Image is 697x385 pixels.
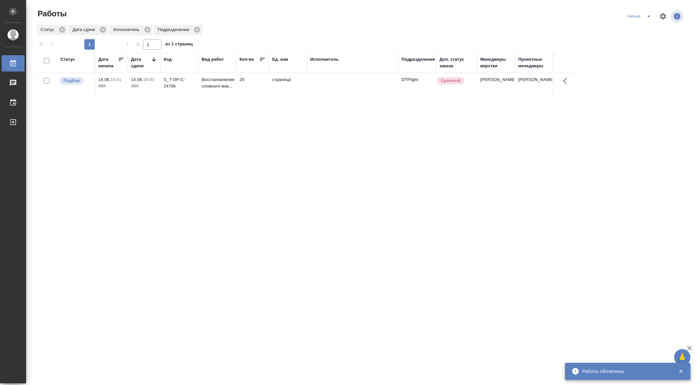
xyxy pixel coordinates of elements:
span: Работы [36,8,67,19]
p: 2025 [131,83,157,89]
button: Здесь прячутся важные кнопки [559,73,575,89]
div: Дата начала [98,56,118,69]
div: Дата сдачи [69,25,108,35]
p: Статус [41,26,57,33]
p: Восстановление сложного мак... [202,76,233,89]
div: Менеджеры верстки [480,56,512,69]
div: Ед. изм [272,56,288,63]
div: Подразделение [402,56,435,63]
td: 20 [236,73,269,96]
td: страница [269,73,307,96]
span: Посмотреть информацию [671,10,685,23]
div: Дата сдачи [131,56,151,69]
button: Закрыть [674,368,688,374]
div: Статус [60,56,75,63]
div: Исполнитель [310,56,339,63]
p: 18:00 [143,77,154,82]
div: Вид работ [202,56,224,63]
p: 14.08, [131,77,143,82]
p: 14.08, [98,77,110,82]
div: S_T-OP-C-24796 [164,76,195,89]
td: DTPlight [398,73,436,96]
p: Исполнитель [113,26,142,33]
p: Подбор [63,77,80,84]
div: Подразделение [154,25,202,35]
span: Настроить таблицу [655,8,671,24]
div: Можно подбирать исполнителей [59,76,91,85]
span: из 1 страниц [165,40,193,50]
div: Исполнитель [109,25,153,35]
div: split button [626,11,655,22]
p: 15:01 [110,77,121,82]
p: [PERSON_NAME] [480,76,512,83]
p: Дата сдачи [73,26,97,33]
p: Срочный [441,77,460,84]
div: Работы обновлены [582,368,669,375]
p: Подразделение [158,26,191,33]
span: 🙏 [677,350,688,364]
div: Статус [37,25,67,35]
button: 🙏 [674,349,690,365]
div: Код [164,56,172,63]
p: 2025 [98,83,124,89]
div: Кол-во [240,56,254,63]
div: Доп. статус заказа [440,56,474,69]
td: [PERSON_NAME] [515,73,553,96]
div: Проектные менеджеры [518,56,550,69]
